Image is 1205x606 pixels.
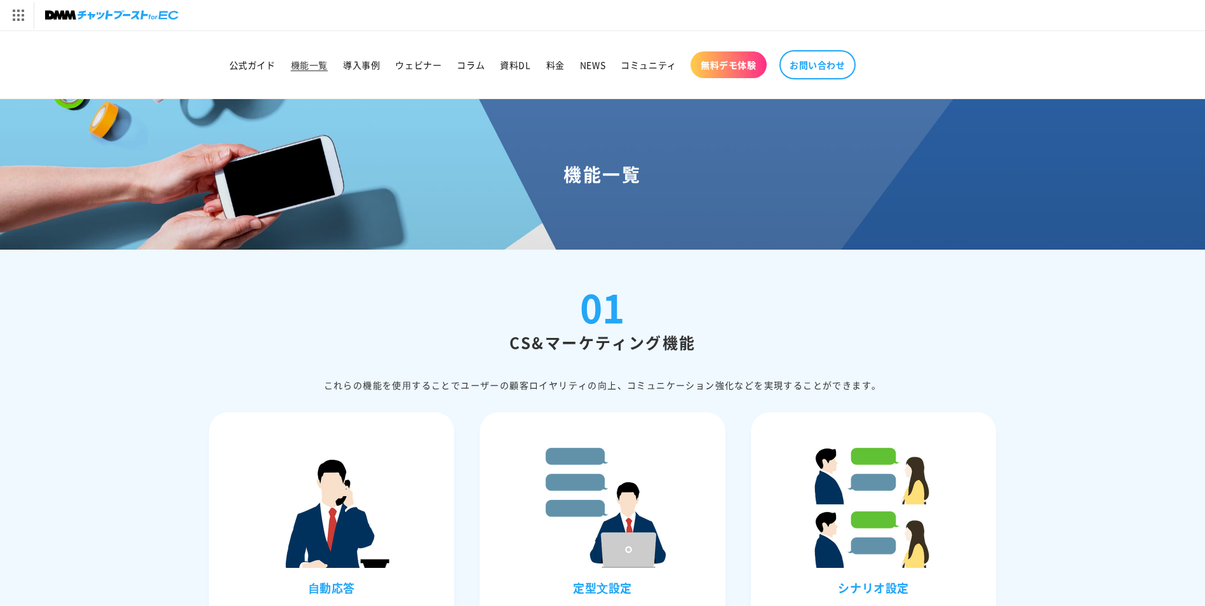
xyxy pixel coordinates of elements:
[222,51,283,78] a: 公式ガイド
[15,163,1190,185] h1: 機能一覧
[335,51,387,78] a: 導入事例
[754,581,993,595] h3: シナリオ設定
[45,6,178,24] img: チャットブーストforEC
[387,51,449,78] a: ウェビナー
[483,581,722,595] h3: 定型⽂設定
[457,59,485,71] span: コラム
[539,51,572,78] a: 料金
[580,59,605,71] span: NEWS
[2,2,34,29] img: サービス
[539,441,666,568] img: 定型⽂設定
[283,51,335,78] a: 機能一覧
[779,50,856,79] a: お問い合わせ
[492,51,538,78] a: 資料DL
[229,59,276,71] span: 公式ガイド
[291,59,328,71] span: 機能一覧
[546,59,565,71] span: 料金
[701,59,757,71] span: 無料デモ体験
[343,59,380,71] span: 導入事例
[209,377,997,393] div: これらの機能を使⽤することでユーザーの顧客ロイヤリティの向上、コミュニケーション強化などを実現することができます。
[580,288,625,326] div: 01
[690,51,767,78] a: 無料デモ体験
[268,441,395,568] img: ⾃動応答
[212,581,452,595] h3: ⾃動応答
[621,59,677,71] span: コミュニティ
[613,51,684,78] a: コミュニティ
[500,59,530,71] span: 資料DL
[449,51,492,78] a: コラム
[395,59,441,71] span: ウェビナー
[790,59,845,71] span: お問い合わせ
[572,51,613,78] a: NEWS
[810,441,937,568] img: シナリオ設定
[209,332,997,352] h2: CS&マーケティング機能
